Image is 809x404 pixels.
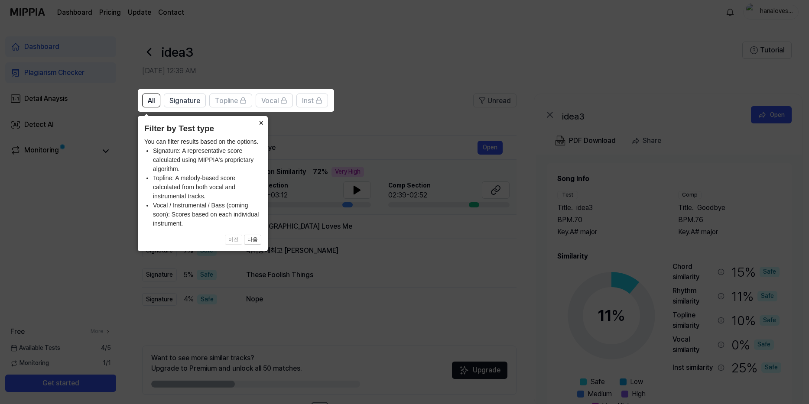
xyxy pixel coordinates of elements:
button: Close [254,116,268,128]
span: Topline [215,96,238,106]
li: Vocal / Instrumental / Bass (coming soon): Scores based on each individual instrument. [153,201,261,228]
button: Inst [296,94,328,107]
span: Signature [169,96,200,106]
li: Signature: A representative score calculated using MIPPIA's proprietary algorithm. [153,146,261,174]
header: Filter by Test type [144,123,261,135]
button: All [142,94,160,107]
span: Inst [302,96,314,106]
span: Vocal [261,96,279,106]
div: You can filter results based on the options. [144,137,261,228]
li: Topline: A melody-based score calculated from both vocal and instrumental tracks. [153,174,261,201]
button: Topline [209,94,252,107]
button: Signature [164,94,206,107]
button: Vocal [256,94,293,107]
span: All [148,96,155,106]
button: 다음 [244,235,261,245]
